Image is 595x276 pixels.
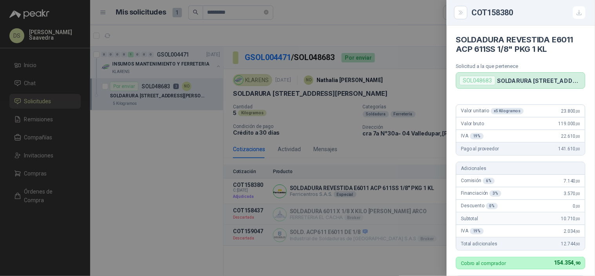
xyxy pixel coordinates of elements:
[497,77,582,84] p: SOLDARURA [STREET_ADDRESS][PERSON_NAME]
[461,108,524,114] span: Valor unitario
[561,133,580,139] span: 22.610
[561,108,580,114] span: 23.800
[576,147,580,151] span: ,00
[576,109,580,113] span: ,00
[559,146,580,152] span: 141.610
[461,121,484,126] span: Valor bruto
[457,238,585,250] div: Total adicionales
[470,133,484,139] div: 19 %
[559,121,580,126] span: 119.000
[461,146,499,152] span: Pago al proveedor
[564,178,580,184] span: 7.140
[472,6,586,19] div: COT158380
[574,261,580,266] span: ,90
[456,8,466,17] button: Close
[486,203,498,209] div: 0 %
[470,228,484,234] div: 19 %
[576,122,580,126] span: ,00
[576,242,580,246] span: ,90
[483,178,495,184] div: 6 %
[576,134,580,139] span: ,00
[561,216,580,221] span: 10.710
[490,190,502,197] div: 3 %
[461,203,498,209] span: Descuento
[576,217,580,221] span: ,00
[561,241,580,247] span: 12.744
[576,192,580,196] span: ,00
[573,203,580,209] span: 0
[457,162,585,175] div: Adicionales
[461,190,502,197] span: Financiación
[461,261,506,266] p: Cobro al comprador
[456,63,586,69] p: Solicitud a la que pertenece
[456,35,586,54] h4: SOLDADURA REVESTIDA E6011 ACP 611SS 1/8" PKG 1 KL
[491,108,524,114] div: x 5 Kilogramos
[564,191,580,196] span: 3.570
[576,229,580,234] span: ,90
[461,228,484,234] span: IVA
[576,179,580,183] span: ,00
[461,178,495,184] span: Comisión
[461,133,484,139] span: IVA
[576,204,580,208] span: ,00
[460,76,496,85] div: SOL048683
[461,216,479,221] span: Subtotal
[554,260,580,266] span: 154.354
[564,228,580,234] span: 2.034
